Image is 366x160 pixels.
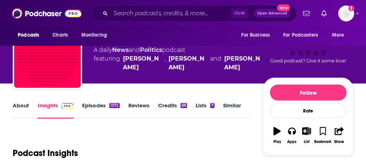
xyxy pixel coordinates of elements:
[257,12,287,15] span: Open Advanced
[18,30,39,40] span: Podcasts
[129,46,140,53] span: and
[278,28,328,42] button: open menu
[165,54,166,72] span: ,
[38,102,73,119] a: InsightsPodchaser Pro
[196,102,214,119] a: Lists7
[223,102,241,119] a: Similar
[338,5,354,21] button: Show profile menu
[314,122,332,148] button: Bookmark
[76,28,116,42] button: open menu
[299,122,314,148] button: List
[270,122,285,148] button: Play
[254,9,290,18] button: Open AdvancedNew
[13,102,29,119] a: About
[334,140,344,144] div: Share
[283,30,318,40] span: For Podcasters
[327,28,353,42] button: open menu
[338,5,354,21] img: User Profile
[263,23,353,68] div: 66Good podcast? Give it some love!
[48,28,72,42] a: Charts
[332,30,344,40] span: More
[94,46,263,72] div: A daily podcast
[111,8,231,19] input: Search podcasts, credits, & more...
[180,103,187,108] div: 69
[224,54,263,72] div: [PERSON_NAME]
[270,103,346,118] div: Rate
[285,122,299,148] button: Apps
[91,5,297,22] div: Search podcasts, credits, & more...
[123,54,162,72] a: Shumita Basu
[210,103,214,108] div: 7
[241,30,270,40] span: For Business
[13,148,78,159] h1: Podcast Insights
[169,54,207,72] a: Duarte Geraldino
[14,21,81,88] img: Apple News Today
[140,46,162,53] a: Politics
[273,140,281,144] div: Play
[332,122,346,148] button: Share
[300,7,312,20] a: Show notifications dropdown
[348,5,354,11] svg: Add a profile image
[82,102,119,119] a: Episodes1372
[314,140,331,144] div: Bookmark
[52,30,68,40] span: Charts
[270,58,346,63] span: Good podcast? Give it some love!
[112,46,129,53] a: News
[231,9,248,18] span: Ctrl K
[128,102,149,119] a: Reviews
[287,140,297,144] div: Apps
[81,30,107,40] span: Monitoring
[109,103,119,108] div: 1372
[277,4,290,11] span: New
[61,103,73,109] img: Podchaser Pro
[304,140,310,144] div: List
[12,7,81,20] img: Podchaser - Follow, Share and Rate Podcasts
[13,28,48,42] button: open menu
[270,85,346,100] button: Follow
[210,54,221,72] span: and
[236,28,279,42] button: open menu
[158,102,187,119] a: Credits69
[318,7,329,20] a: Show notifications dropdown
[338,5,354,21] span: Logged in as Bobhunt28
[94,54,263,72] span: featuring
